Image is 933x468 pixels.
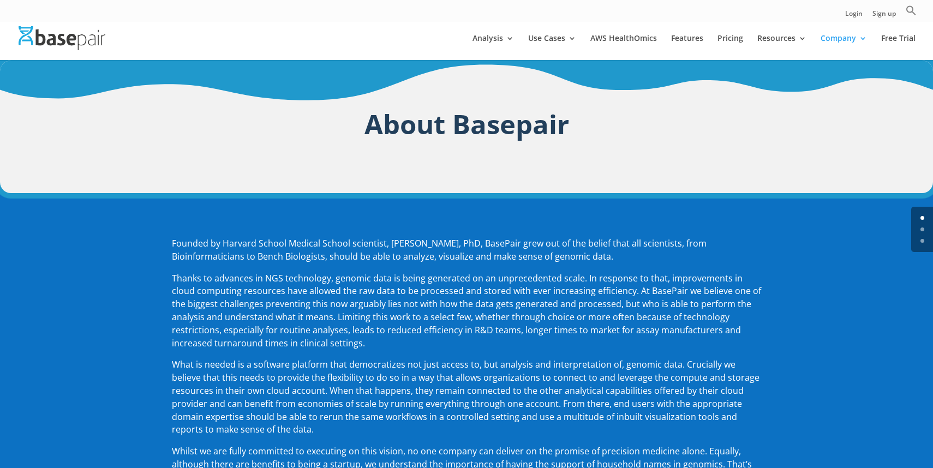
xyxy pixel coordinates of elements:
img: Basepair [19,26,105,50]
a: 0 [920,216,924,220]
p: Founded by Harvard School Medical School scientist, [PERSON_NAME], PhD, BasePair grew out of the ... [172,237,761,272]
svg: Search [906,5,917,16]
a: AWS HealthOmics [590,34,657,60]
a: Pricing [717,34,743,60]
a: Sign up [872,10,896,22]
a: Features [671,34,703,60]
a: Use Cases [528,34,576,60]
a: Free Trial [881,34,916,60]
p: What is needed is a software platform that democratizes not just access to, but analysis and inte... [172,358,761,445]
a: Resources [757,34,806,60]
a: Search Icon Link [906,5,917,22]
a: Company [821,34,867,60]
span: Thanks to advances in NGS technology, genomic data is being generated on an unprecedented scale. ... [172,272,761,349]
a: 1 [920,227,924,231]
a: Analysis [473,34,514,60]
h1: About Basepair [172,105,761,149]
a: Login [845,10,863,22]
a: 2 [920,239,924,243]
